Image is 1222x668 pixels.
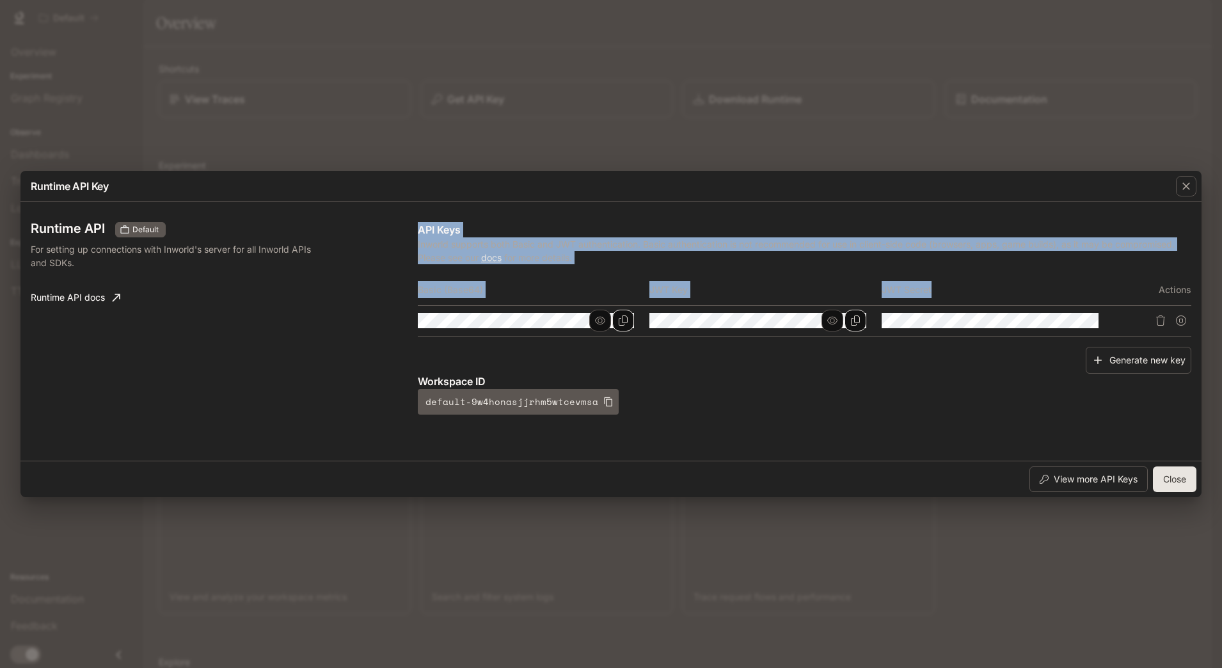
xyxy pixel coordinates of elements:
th: Actions [1114,274,1191,305]
span: Default [127,224,164,235]
p: Workspace ID [418,374,1191,389]
button: Generate new key [1086,347,1191,374]
button: default-9w4honasjjrhm5wtcevmsa [418,389,619,415]
a: Runtime API docs [26,285,125,310]
button: Delete API key [1150,310,1171,331]
div: These keys will apply to your current workspace only [115,222,166,237]
p: API Keys [418,222,1191,237]
button: Copy Basic (Base64) [612,310,634,331]
th: JWT Key [649,274,882,305]
th: Basic (Base64) [418,274,650,305]
h3: Runtime API [31,222,105,235]
button: View more API Keys [1029,466,1148,492]
p: Runtime API Key [31,179,109,194]
th: JWT Secret [882,274,1114,305]
p: Inworld supports both Basic and JWT authentication. Basic authentication is not recommended for u... [418,237,1191,264]
a: docs [481,252,502,263]
button: Copy Key [845,310,866,331]
button: Close [1153,466,1196,492]
button: Suspend API key [1171,310,1191,331]
p: For setting up connections with Inworld's server for all Inworld APIs and SDKs. [31,243,313,269]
